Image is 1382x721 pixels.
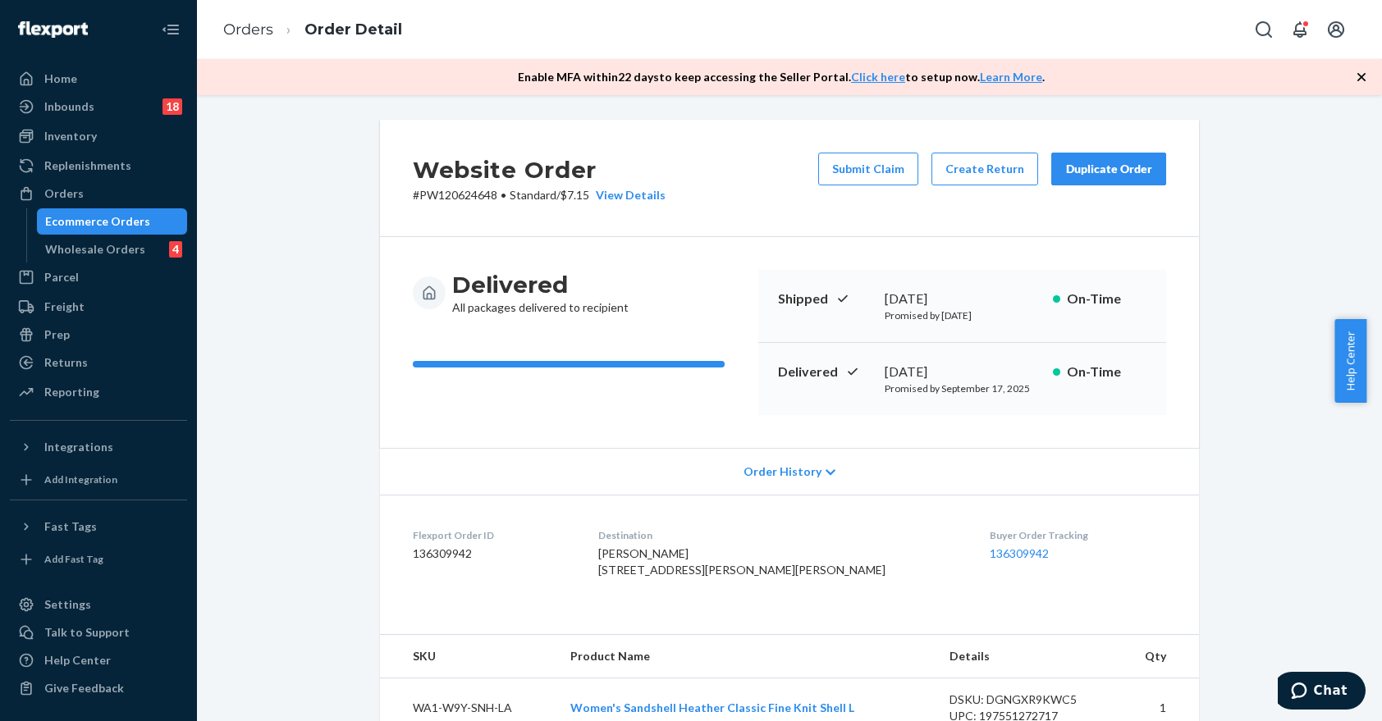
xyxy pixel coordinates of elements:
[44,680,124,696] div: Give Feedback
[413,528,572,542] dt: Flexport Order ID
[380,635,557,678] th: SKU
[778,363,872,381] p: Delivered
[413,153,666,187] h2: Website Order
[44,518,97,535] div: Fast Tags
[37,208,188,235] a: Ecommerce Orders
[10,675,187,701] button: Give Feedback
[557,635,936,678] th: Product Name
[598,546,885,577] span: [PERSON_NAME] [STREET_ADDRESS][PERSON_NAME][PERSON_NAME]
[501,188,506,202] span: •
[885,381,1040,395] p: Promised by September 17, 2025
[1278,672,1366,713] iframe: Opens a widget where you can chat to one of our agents
[44,71,77,87] div: Home
[990,546,1049,560] a: 136309942
[10,379,187,405] a: Reporting
[45,241,145,258] div: Wholesale Orders
[10,294,187,320] a: Freight
[45,213,150,230] div: Ecommerce Orders
[10,180,187,207] a: Orders
[10,619,187,646] button: Talk to Support
[570,700,854,714] a: Women's Sandshell Heather Classic Fine Knit Shell L
[10,123,187,149] a: Inventory
[990,528,1166,542] dt: Buyer Order Tracking
[10,546,187,573] a: Add Fast Tag
[885,290,1040,308] div: [DATE]
[44,624,130,641] div: Talk to Support
[950,691,1104,708] div: DSKU: DGNGXR9KWC5
[10,591,187,618] a: Settings
[851,70,905,84] a: Click here
[210,6,415,54] ol: breadcrumbs
[44,439,113,455] div: Integrations
[510,188,556,202] span: Standard
[44,185,84,202] div: Orders
[44,652,111,669] div: Help Center
[936,635,1117,678] th: Details
[37,236,188,262] a: Wholesale Orders4
[18,21,88,38] img: Flexport logo
[44,596,91,613] div: Settings
[223,21,273,39] a: Orders
[598,528,963,542] dt: Destination
[169,241,182,258] div: 4
[10,434,187,460] button: Integrations
[10,153,187,179] a: Replenishments
[10,467,187,493] a: Add Integration
[154,13,187,46] button: Close Navigation
[1334,319,1366,403] button: Help Center
[452,270,629,316] div: All packages delivered to recipient
[589,187,666,203] button: View Details
[10,94,187,120] a: Inbounds18
[304,21,402,39] a: Order Detail
[44,552,103,566] div: Add Fast Tag
[1247,13,1280,46] button: Open Search Box
[885,363,1040,381] div: [DATE]
[44,128,97,144] div: Inventory
[44,299,85,315] div: Freight
[1065,161,1152,177] div: Duplicate Order
[162,98,182,115] div: 18
[44,354,88,371] div: Returns
[10,647,187,673] a: Help Center
[10,513,187,540] button: Fast Tags
[44,472,117,486] div: Add Integration
[1067,290,1146,308] p: On-Time
[44,326,70,343] div: Prep
[818,153,918,185] button: Submit Claim
[10,322,187,348] a: Prep
[10,264,187,290] a: Parcel
[452,270,629,299] h3: Delivered
[44,98,94,115] div: Inbounds
[44,157,131,174] div: Replenishments
[980,70,1042,84] a: Learn More
[1117,635,1199,678] th: Qty
[1051,153,1166,185] button: Duplicate Order
[10,66,187,92] a: Home
[931,153,1038,185] button: Create Return
[518,69,1045,85] p: Enable MFA within 22 days to keep accessing the Seller Portal. to setup now. .
[44,269,79,285] div: Parcel
[413,187,666,203] p: # PW120624648 / $7.15
[1067,363,1146,381] p: On-Time
[1320,13,1352,46] button: Open account menu
[778,290,872,308] p: Shipped
[1284,13,1316,46] button: Open notifications
[744,463,821,480] span: Order History
[10,349,187,376] a: Returns
[44,384,99,400] div: Reporting
[885,308,1040,322] p: Promised by [DATE]
[413,545,572,562] dd: 136309942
